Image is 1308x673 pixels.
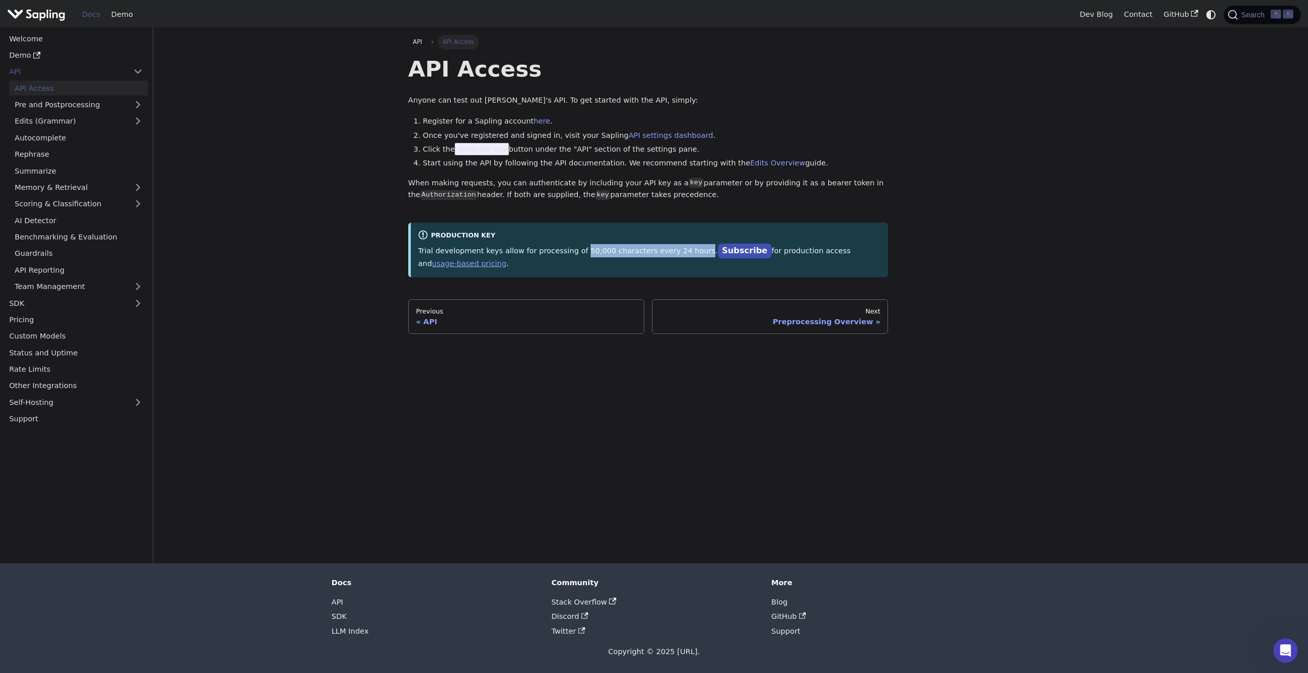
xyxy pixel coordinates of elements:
a: Memory & Retrieval [9,180,148,195]
code: key [595,190,610,200]
kbd: K [1283,10,1293,19]
div: Copyright © 2025 [URL]. [332,646,976,658]
div: API [416,317,637,326]
p: Anyone can test out [PERSON_NAME]'s API. To get started with the API, simply: [408,94,889,107]
a: Dev Blog [1074,7,1118,22]
a: API [332,598,343,606]
a: Guardrails [9,246,148,261]
a: Team Management [9,279,148,294]
a: Contact [1118,7,1158,22]
a: Self-Hosting [4,395,148,410]
a: Stack Overflow [551,598,616,606]
div: Preprocessing Overview [660,317,880,326]
div: Production Key [418,230,881,242]
a: Scoring & Classification [9,197,148,211]
a: Demo [106,7,138,22]
nav: Breadcrumbs [408,35,889,49]
a: Edits (Grammar) [9,114,148,129]
button: Collapse sidebar category 'API' [128,64,148,79]
a: Docs [77,7,106,22]
a: API Reporting [9,262,148,277]
a: here [533,117,550,125]
p: When making requests, you can authenticate by including your API key as a parameter or by providi... [408,177,889,202]
span: API [413,38,422,45]
code: key [689,178,704,188]
a: Discord [551,612,588,620]
div: Previous [416,307,637,316]
nav: Docs pages [408,299,889,334]
a: Support [4,412,148,426]
a: Edits Overview [750,159,805,167]
kbd: ⌘ [1271,10,1281,19]
a: Status and Uptime [4,345,148,360]
li: Once you've registered and signed in, visit your Sapling . [423,130,889,142]
a: SDK [4,296,128,310]
a: Benchmarking & Evaluation [9,230,148,245]
a: Twitter [551,627,585,635]
h1: API Access [408,55,889,83]
a: Other Integrations [4,378,148,393]
a: API settings dashboard [628,131,713,139]
a: Rephrase [9,147,148,162]
p: Trial development keys allow for processing of 50,000 characters every 24 hours. for production a... [418,244,881,270]
a: Autocomplete [9,130,148,145]
iframe: Intercom live chat [1273,638,1298,663]
a: Demo [4,48,148,63]
a: AI Detector [9,213,148,228]
span: Generate Key [455,143,509,155]
a: Blog [772,598,788,606]
a: usage-based pricing [432,259,506,268]
a: API Access [9,81,148,95]
a: SDK [332,612,347,620]
a: Pricing [4,313,148,327]
li: Start using the API by following the API documentation. We recommend starting with the guide. [423,157,889,170]
a: Sapling.ai [7,7,69,22]
a: Summarize [9,163,148,178]
span: Search [1238,11,1271,19]
div: Community [551,578,757,587]
div: Docs [332,578,537,587]
div: More [772,578,977,587]
span: API Access [438,35,479,49]
a: Subscribe [718,244,772,258]
a: LLM Index [332,627,369,635]
code: Authorization [420,190,477,200]
a: API [408,35,427,49]
a: Pre and Postprocessing [9,98,148,112]
button: Switch between dark and light mode (currently system mode) [1204,7,1219,22]
button: Search (Command+K) [1224,6,1300,24]
a: NextPreprocessing Overview [652,299,889,334]
li: Click the button under the "API" section of the settings pane. [423,143,889,156]
img: Sapling.ai [7,7,65,22]
a: PreviousAPI [408,299,645,334]
a: API [4,64,128,79]
a: GitHub [772,612,806,620]
a: Welcome [4,31,148,46]
div: Next [660,307,880,316]
a: GitHub [1158,7,1203,22]
button: Expand sidebar category 'SDK' [128,296,148,310]
a: Custom Models [4,329,148,344]
a: Support [772,627,801,635]
li: Register for a Sapling account . [423,115,889,128]
a: Rate Limits [4,362,148,377]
